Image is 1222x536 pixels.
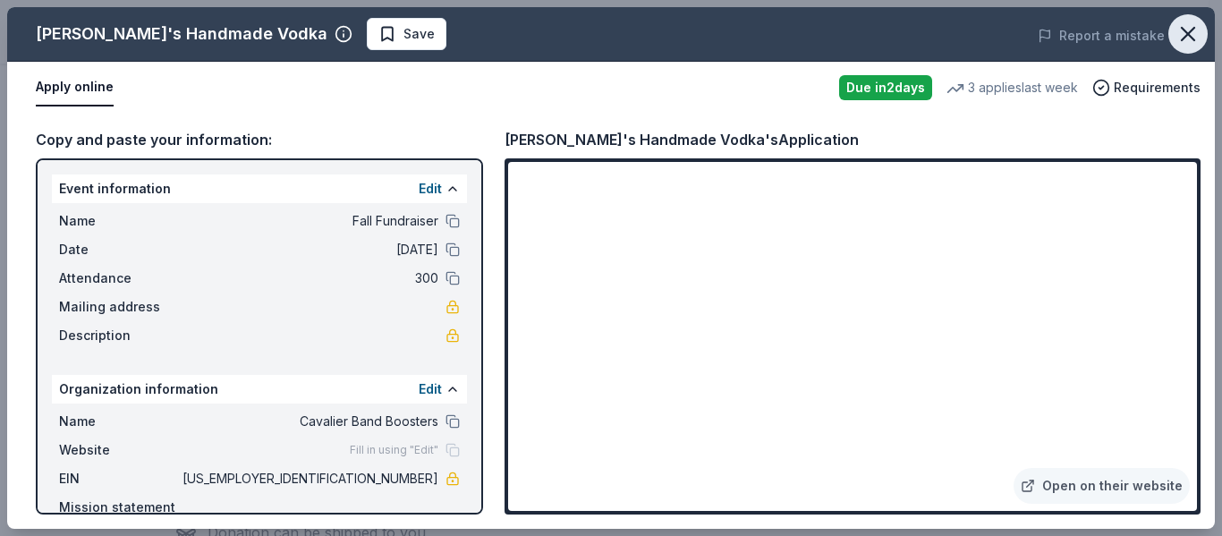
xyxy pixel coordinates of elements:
[179,411,438,432] span: Cavalier Band Boosters
[1092,77,1201,98] button: Requirements
[59,268,179,289] span: Attendance
[36,128,483,151] div: Copy and paste your information:
[59,296,179,318] span: Mailing address
[350,443,438,457] span: Fill in using "Edit"
[179,210,438,232] span: Fall Fundraiser
[52,375,467,404] div: Organization information
[367,18,446,50] button: Save
[59,239,179,260] span: Date
[179,468,438,489] span: [US_EMPLOYER_IDENTIFICATION_NUMBER]
[52,174,467,203] div: Event information
[839,75,932,100] div: Due in 2 days
[36,20,327,48] div: [PERSON_NAME]'s Handmade Vodka
[1038,25,1165,47] button: Report a mistake
[59,439,179,461] span: Website
[59,468,179,489] span: EIN
[59,325,179,346] span: Description
[1114,77,1201,98] span: Requirements
[59,411,179,432] span: Name
[179,268,438,289] span: 300
[419,379,442,400] button: Edit
[1014,468,1190,504] a: Open on their website
[419,178,442,200] button: Edit
[59,497,460,518] div: Mission statement
[946,77,1078,98] div: 3 applies last week
[36,69,114,106] button: Apply online
[59,210,179,232] span: Name
[508,162,1197,511] iframe: To enrich screen reader interactions, please activate Accessibility in Grammarly extension settings
[505,128,859,151] div: [PERSON_NAME]'s Handmade Vodka's Application
[403,23,435,45] span: Save
[179,239,438,260] span: [DATE]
